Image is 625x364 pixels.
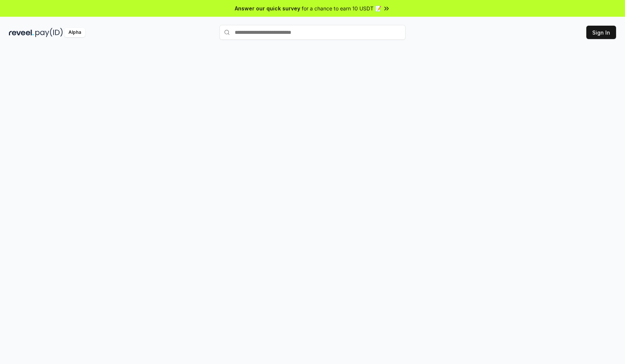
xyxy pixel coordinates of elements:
[35,28,63,37] img: pay_id
[235,4,300,12] span: Answer our quick survey
[302,4,381,12] span: for a chance to earn 10 USDT 📝
[586,26,616,39] button: Sign In
[9,28,34,37] img: reveel_dark
[64,28,85,37] div: Alpha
